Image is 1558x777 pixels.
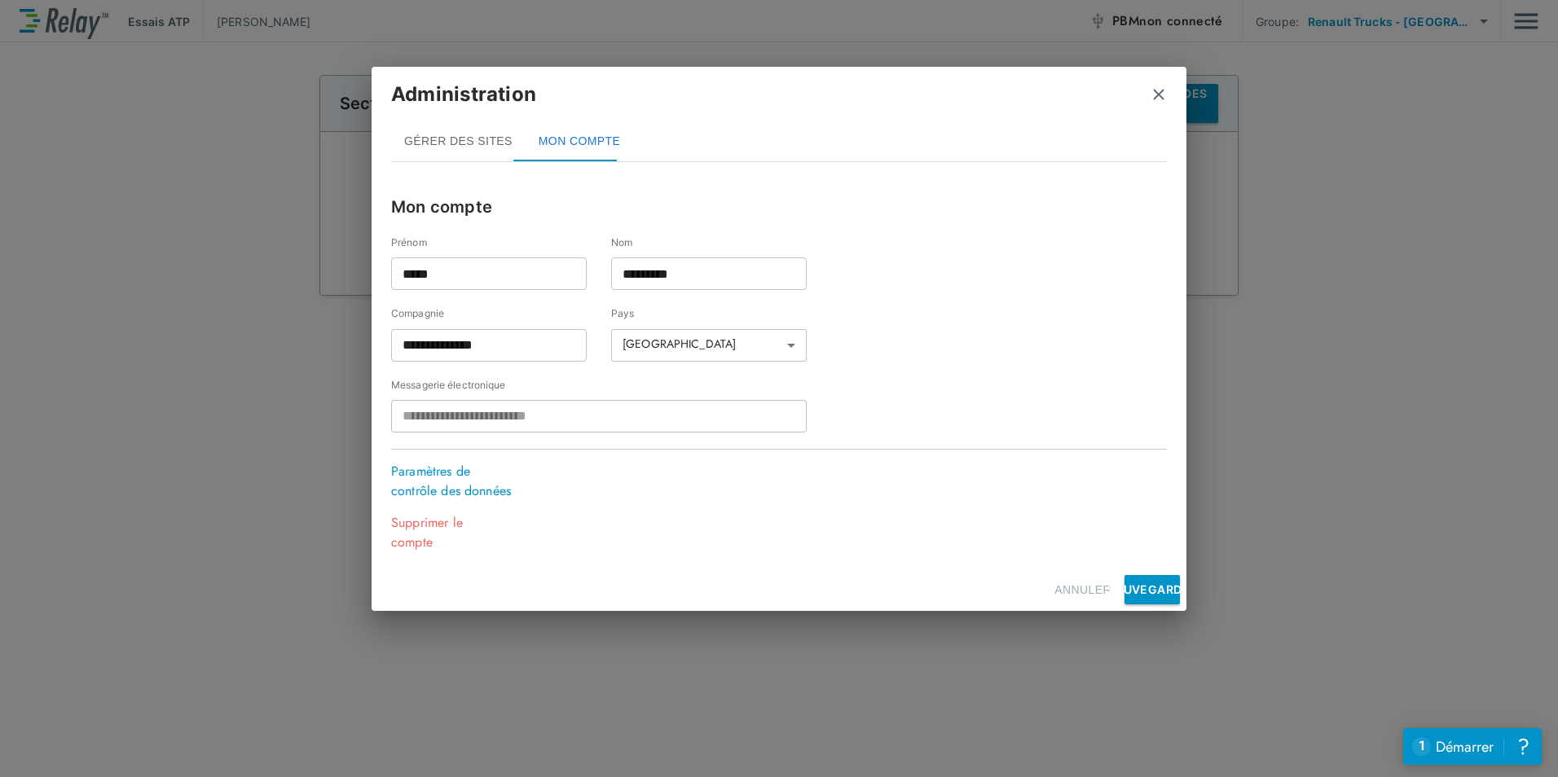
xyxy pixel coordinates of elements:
[391,195,1167,219] p: Mon compte
[391,80,536,109] p: Administration
[1048,575,1118,605] button: ANNULER
[391,513,497,552] p: Supprimer le compte
[391,235,611,249] label: Prénom
[611,306,831,320] label: Pays
[611,235,807,249] label: Nom
[1124,575,1180,604] button: SAUVEGARDER
[391,378,831,392] label: Messagerie électronique
[526,122,633,161] button: MON COMPTE
[1403,728,1542,765] iframe: Resource center
[1151,86,1167,103] img: Fermer
[391,462,513,501] p: Paramètres de contrôle des données
[1151,86,1167,103] button: fermer
[611,323,807,367] div: [GEOGRAPHIC_DATA]
[391,306,611,320] label: Compagnie
[404,134,513,149] font: GÉRER DES SITES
